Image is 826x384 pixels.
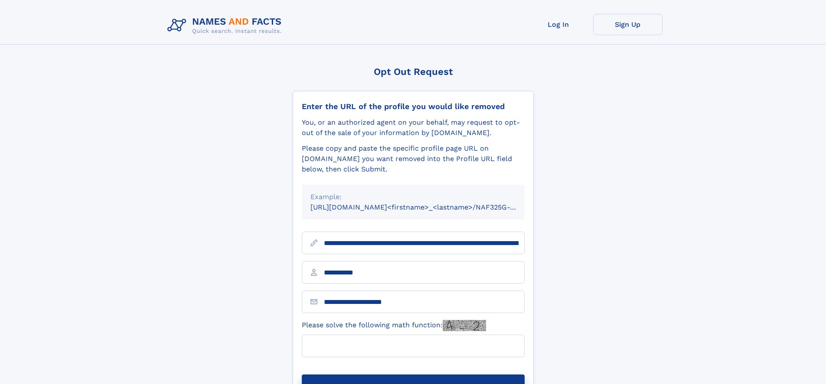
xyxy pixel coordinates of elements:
[164,14,289,37] img: Logo Names and Facts
[302,102,525,111] div: Enter the URL of the profile you would like removed
[310,192,516,202] div: Example:
[302,143,525,174] div: Please copy and paste the specific profile page URL on [DOMAIN_NAME] you want removed into the Pr...
[293,66,534,77] div: Opt Out Request
[310,203,541,211] small: [URL][DOMAIN_NAME]<firstname>_<lastname>/NAF325G-xxxxxxxx
[302,117,525,138] div: You, or an authorized agent on your behalf, may request to opt-out of the sale of your informatio...
[302,320,486,331] label: Please solve the following math function:
[524,14,593,35] a: Log In
[593,14,663,35] a: Sign Up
